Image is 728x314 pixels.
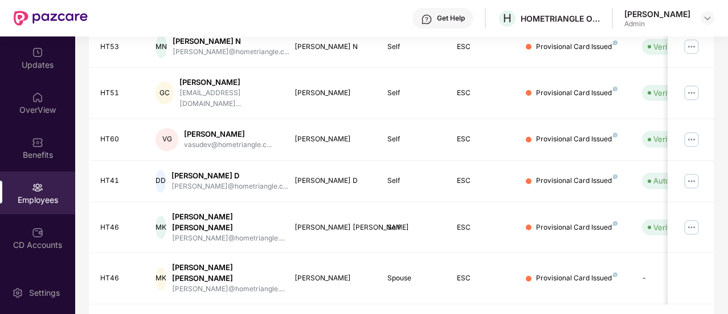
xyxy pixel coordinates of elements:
div: Self [387,176,439,186]
div: VG [156,128,178,151]
div: ESC [457,273,508,284]
div: [PERSON_NAME]@hometriangle.c... [171,181,288,192]
div: Provisional Card Issued [536,273,617,284]
div: [PERSON_NAME] [184,129,272,140]
div: HT60 [100,134,138,145]
div: [PERSON_NAME] [179,77,276,88]
div: Provisional Card Issued [536,222,617,233]
div: [PERSON_NAME] N [295,42,369,52]
div: Settings [26,287,63,299]
div: [PERSON_NAME] [PERSON_NAME] [172,262,285,284]
div: Self [387,88,439,99]
div: Verified [653,87,681,99]
div: Verified [653,133,681,145]
div: [PERSON_NAME] D [295,176,369,186]
div: ESC [457,88,508,99]
img: New Pazcare Logo [14,11,88,26]
div: ESC [457,222,508,233]
img: svg+xml;base64,PHN2ZyBpZD0iSG9tZSIgeG1sbnM9Imh0dHA6Ly93d3cudzMub3JnLzIwMDAvc3ZnIiB3aWR0aD0iMjAiIG... [32,92,43,103]
img: svg+xml;base64,PHN2ZyBpZD0iVXBkYXRlZCIgeG1sbnM9Imh0dHA6Ly93d3cudzMub3JnLzIwMDAvc3ZnIiB3aWR0aD0iMj... [32,47,43,58]
div: ESC [457,134,508,145]
div: GC [156,81,174,104]
div: Provisional Card Issued [536,42,617,52]
div: MK [156,216,166,239]
img: svg+xml;base64,PHN2ZyBpZD0iU2V0dGluZy0yMHgyMCIgeG1sbnM9Imh0dHA6Ly93d3cudzMub3JnLzIwMDAvc3ZnIiB3aW... [12,287,23,299]
div: Self [387,134,439,145]
img: svg+xml;base64,PHN2ZyB4bWxucz0iaHR0cDovL3d3dy53My5vcmcvMjAwMC9zdmciIHdpZHRoPSI4IiBoZWlnaHQ9IjgiIH... [613,133,617,137]
div: Provisional Card Issued [536,176,617,186]
div: ESC [457,42,508,52]
img: manageButton [682,84,701,102]
div: Spouse [387,273,439,284]
img: manageButton [682,218,701,236]
div: [PERSON_NAME] [PERSON_NAME] [295,222,369,233]
img: svg+xml;base64,PHN2ZyBpZD0iQ0RfQWNjb3VudHMiIGRhdGEtbmFtZT0iQ0QgQWNjb3VudHMiIHhtbG5zPSJodHRwOi8vd3... [32,227,43,238]
img: manageButton [682,38,701,56]
img: svg+xml;base64,PHN2ZyBpZD0iRHJvcGRvd24tMzJ4MzIiIHhtbG5zPSJodHRwOi8vd3d3LnczLm9yZy8yMDAwL3N2ZyIgd2... [703,14,712,23]
img: svg+xml;base64,PHN2ZyB4bWxucz0iaHR0cDovL3d3dy53My5vcmcvMjAwMC9zdmciIHdpZHRoPSI4IiBoZWlnaHQ9IjgiIH... [613,40,617,45]
div: [PERSON_NAME] [624,9,690,19]
td: - [633,253,714,304]
div: [EMAIL_ADDRESS][DOMAIN_NAME]... [179,88,276,109]
div: Auto Verified [653,175,699,186]
div: MK [156,267,166,290]
div: HT53 [100,42,138,52]
div: Verified [653,222,681,233]
div: Provisional Card Issued [536,134,617,145]
div: Provisional Card Issued [536,88,617,99]
div: [PERSON_NAME] D [171,170,288,181]
img: svg+xml;base64,PHN2ZyBpZD0iRW1wbG95ZWVzIiB4bWxucz0iaHR0cDovL3d3dy53My5vcmcvMjAwMC9zdmciIHdpZHRoPS... [32,182,43,193]
div: [PERSON_NAME]@hometriangle.c... [173,47,289,58]
div: Get Help [437,14,465,23]
div: HT46 [100,222,138,233]
div: DD [156,170,166,193]
div: Self [387,42,439,52]
div: HT51 [100,88,138,99]
img: svg+xml;base64,PHN2ZyB4bWxucz0iaHR0cDovL3d3dy53My5vcmcvMjAwMC9zdmciIHdpZHRoPSI4IiBoZWlnaHQ9IjgiIH... [613,272,617,277]
img: manageButton [682,131,701,149]
img: svg+xml;base64,PHN2ZyBpZD0iSGVscC0zMngzMiIgeG1sbnM9Imh0dHA6Ly93d3cudzMub3JnLzIwMDAvc3ZnIiB3aWR0aD... [421,14,432,25]
div: [PERSON_NAME] [295,134,369,145]
div: HT41 [100,176,138,186]
div: Self [387,222,439,233]
div: [PERSON_NAME] [295,273,369,284]
img: svg+xml;base64,PHN2ZyB4bWxucz0iaHR0cDovL3d3dy53My5vcmcvMjAwMC9zdmciIHdpZHRoPSI4IiBoZWlnaHQ9IjgiIH... [613,174,617,179]
div: [PERSON_NAME] [PERSON_NAME] [172,211,285,233]
img: manageButton [682,172,701,190]
div: HOMETRIANGLE ONLINE SERVICES PRIVATE LIMITED [521,13,600,24]
img: svg+xml;base64,PHN2ZyB4bWxucz0iaHR0cDovL3d3dy53My5vcmcvMjAwMC9zdmciIHdpZHRoPSI4IiBoZWlnaHQ9IjgiIH... [613,221,617,226]
div: HT46 [100,273,138,284]
div: [PERSON_NAME] [295,88,369,99]
span: H [503,11,512,25]
div: [PERSON_NAME]@hometriangle.... [172,233,285,244]
div: [PERSON_NAME] N [173,36,289,47]
div: Verified [653,41,681,52]
div: ESC [457,176,508,186]
img: svg+xml;base64,PHN2ZyBpZD0iQmVuZWZpdHMiIHhtbG5zPSJodHRwOi8vd3d3LnczLm9yZy8yMDAwL3N2ZyIgd2lkdGg9Ij... [32,137,43,148]
div: [PERSON_NAME]@hometriangle.... [172,284,285,295]
img: svg+xml;base64,PHN2ZyB4bWxucz0iaHR0cDovL3d3dy53My5vcmcvMjAwMC9zdmciIHdpZHRoPSI4IiBoZWlnaHQ9IjgiIH... [613,87,617,91]
div: vasudev@hometriangle.c... [184,140,272,150]
div: MN [156,35,167,58]
div: Admin [624,19,690,28]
